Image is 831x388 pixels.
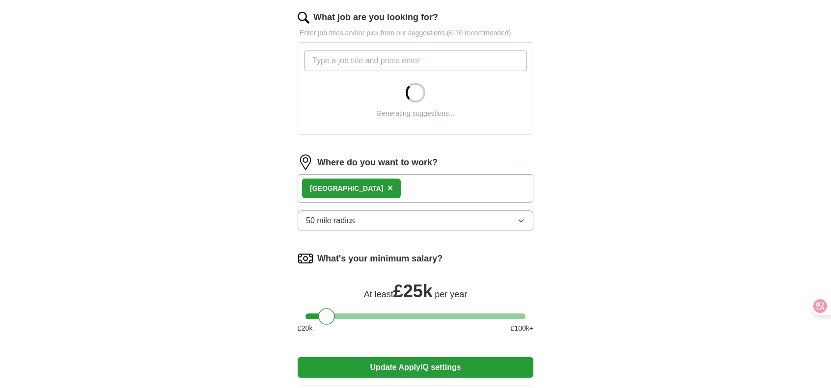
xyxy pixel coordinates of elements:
[388,182,393,193] span: ×
[304,51,527,71] input: Type a job title and press enter
[298,323,312,334] span: £ 20 k
[298,357,533,378] button: Update ApplyIQ settings
[298,210,533,231] button: 50 mile radius
[298,251,313,266] img: salary.png
[317,252,443,265] label: What's your minimum salary?
[298,12,309,24] img: search.png
[388,181,393,196] button: ×
[511,323,533,334] span: £ 100 k+
[317,156,438,169] label: Where do you want to work?
[298,28,533,38] p: Enter job titles and/or pick from our suggestions (6-10 recommended)
[306,215,355,227] span: 50 mile radius
[376,108,455,119] div: Generating suggestions...
[313,11,438,24] label: What job are you looking for?
[298,155,313,170] img: location.png
[393,281,433,301] span: £ 25k
[310,183,384,194] div: [GEOGRAPHIC_DATA]
[435,289,467,299] span: per year
[364,289,393,299] span: At least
